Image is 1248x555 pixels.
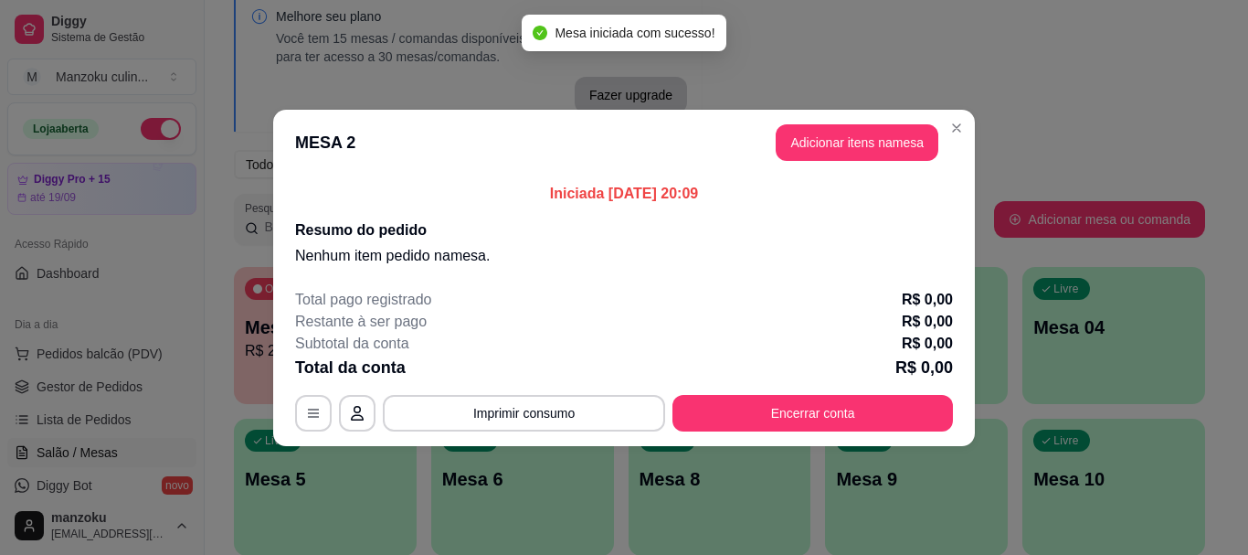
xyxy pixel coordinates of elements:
span: check-circle [533,26,547,40]
header: MESA 2 [273,110,975,176]
p: Iniciada [DATE] 20:09 [295,183,953,205]
p: Subtotal da conta [295,333,409,355]
button: Adicionar itens namesa [776,124,938,161]
p: R$ 0,00 [895,355,953,380]
span: Mesa iniciada com sucesso! [555,26,714,40]
p: Restante à ser pago [295,311,427,333]
h2: Resumo do pedido [295,219,953,241]
p: Total da conta [295,355,406,380]
p: R$ 0,00 [902,333,953,355]
button: Encerrar conta [672,395,953,432]
p: R$ 0,00 [902,311,953,333]
p: Total pago registrado [295,289,431,311]
p: Nenhum item pedido na mesa . [295,245,953,267]
button: Imprimir consumo [383,395,665,432]
button: Close [942,113,971,143]
p: R$ 0,00 [902,289,953,311]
